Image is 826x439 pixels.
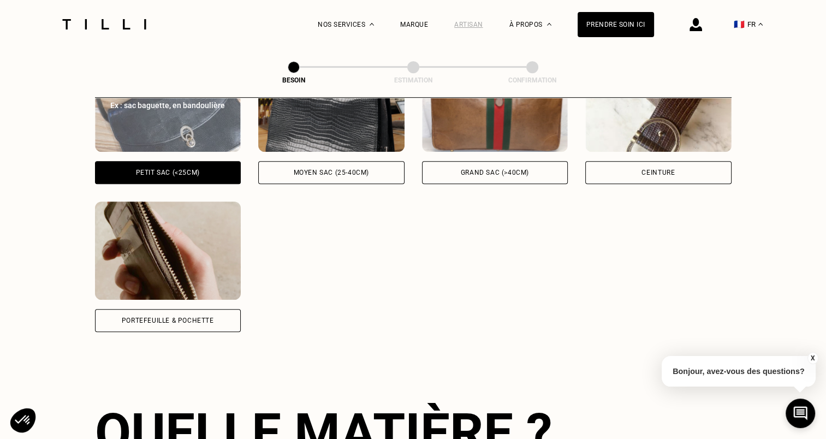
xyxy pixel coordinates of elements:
[294,169,369,176] div: Moyen sac (25-40cm)
[478,76,587,84] div: Confirmation
[136,169,200,176] div: Petit sac (<25cm)
[359,76,468,84] div: Estimation
[578,12,654,37] a: Prendre soin ici
[95,201,241,300] img: Tilli retouche votre Portefeuille & Pochette
[422,54,568,152] img: Tilli retouche votre Grand sac (>40cm)
[807,352,818,364] button: X
[122,317,214,324] div: Portefeuille & Pochette
[107,100,229,111] div: Ex : sac baguette, en bandoulière
[662,356,816,387] p: Bonjour, avez-vous des questions?
[461,169,529,176] div: Grand sac (>40cm)
[239,76,348,84] div: Besoin
[454,21,483,28] a: Artisan
[370,23,374,26] img: Menu déroulant
[400,21,428,28] a: Marque
[585,54,732,152] img: Tilli retouche votre Ceinture
[58,19,150,29] img: Logo du service de couturière Tilli
[690,18,702,31] img: icône connexion
[641,169,675,176] div: Ceinture
[258,54,405,152] img: Tilli retouche votre Moyen sac (25-40cm)
[734,19,745,29] span: 🇫🇷
[547,23,551,26] img: Menu déroulant à propos
[758,23,763,26] img: menu déroulant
